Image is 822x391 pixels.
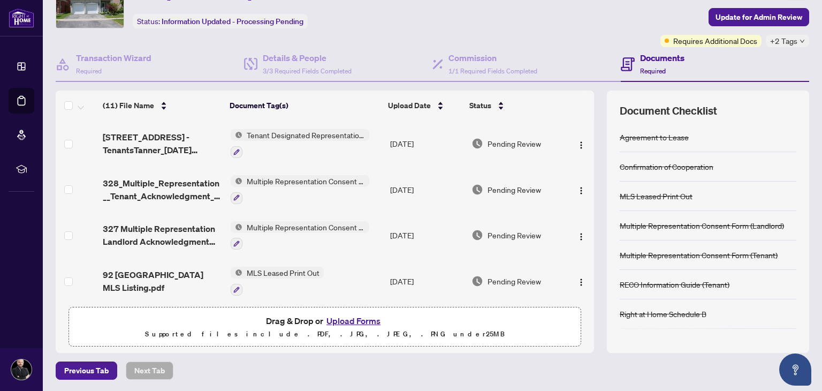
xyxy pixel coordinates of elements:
[386,213,467,259] td: [DATE]
[577,232,585,241] img: Logo
[577,186,585,195] img: Logo
[69,307,581,347] span: Drag & Drop orUpload FormsSupported files include .PDF, .JPG, .JPEG, .PNG under25MB
[266,314,384,328] span: Drag & Drop or
[231,267,324,296] button: Status IconMLS Leased Print Out
[471,138,483,149] img: Document Status
[231,129,242,141] img: Status Icon
[323,314,384,328] button: Upload Forms
[770,35,797,47] span: +2 Tags
[64,362,109,379] span: Previous Tab
[103,268,222,294] span: 92 [GEOGRAPHIC_DATA] MLS Listing.pdf
[103,222,222,248] span: 327 Multiple Representation Landlord Acknowledgment Consent Disclosure - PropTx-OREA_[DATE] 14_49...
[386,121,467,167] td: [DATE]
[469,100,491,111] span: Status
[448,67,537,75] span: 1/1 Required Fields Completed
[242,129,369,141] span: Tenant Designated Representation Agreement
[620,131,689,143] div: Agreement to Lease
[488,229,541,241] span: Pending Review
[620,103,717,118] span: Document Checklist
[573,181,590,198] button: Logo
[386,258,467,304] td: [DATE]
[800,39,805,44] span: down
[779,354,811,386] button: Open asap
[577,278,585,287] img: Logo
[56,362,117,380] button: Previous Tab
[231,175,242,187] img: Status Icon
[103,177,222,202] span: 328_Multiple_Representation__Tenant_Acknowledgment___Consent_Disclosure_-_PropTx-[PERSON_NAME].pdf
[103,100,154,111] span: (11) File Name
[231,175,369,204] button: Status IconMultiple Representation Consent Form (Tenant)
[133,14,308,28] div: Status:
[716,9,802,26] span: Update for Admin Review
[263,51,352,64] h4: Details & People
[103,131,222,156] span: [STREET_ADDRESS] - TenantsTanner_[DATE] 22_07_46.pdf
[488,184,541,195] span: Pending Review
[263,67,352,75] span: 3/3 Required Fields Completed
[673,35,757,47] span: Requires Additional Docs
[231,221,369,250] button: Status IconMultiple Representation Consent Form (Landlord)
[573,273,590,290] button: Logo
[225,91,384,121] th: Document Tag(s)
[162,17,303,26] span: Information Updated - Processing Pending
[573,135,590,152] button: Logo
[9,8,34,28] img: logo
[577,141,585,149] img: Logo
[620,308,706,320] div: Right at Home Schedule B
[620,279,729,290] div: RECO Information Guide (Tenant)
[471,184,483,195] img: Document Status
[98,91,225,121] th: (11) File Name
[620,249,778,261] div: Multiple Representation Consent Form (Tenant)
[75,328,574,341] p: Supported files include .PDF, .JPG, .JPEG, .PNG under 25 MB
[640,51,684,64] h4: Documents
[384,91,465,121] th: Upload Date
[76,67,102,75] span: Required
[640,67,666,75] span: Required
[76,51,151,64] h4: Transaction Wizard
[488,138,541,149] span: Pending Review
[471,229,483,241] img: Document Status
[620,190,692,202] div: MLS Leased Print Out
[620,220,784,231] div: Multiple Representation Consent Form (Landlord)
[709,8,809,26] button: Update for Admin Review
[11,359,32,380] img: Profile Icon
[231,221,242,233] img: Status Icon
[448,51,537,64] h4: Commission
[242,175,369,187] span: Multiple Representation Consent Form (Tenant)
[231,267,242,279] img: Status Icon
[242,221,369,233] span: Multiple Representation Consent Form (Landlord)
[126,362,173,380] button: Next Tab
[242,267,324,279] span: MLS Leased Print Out
[620,161,713,172] div: Confirmation of Cooperation
[573,227,590,244] button: Logo
[388,100,431,111] span: Upload Date
[386,167,467,213] td: [DATE]
[488,275,541,287] span: Pending Review
[231,129,369,158] button: Status IconTenant Designated Representation Agreement
[465,91,563,121] th: Status
[471,275,483,287] img: Document Status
